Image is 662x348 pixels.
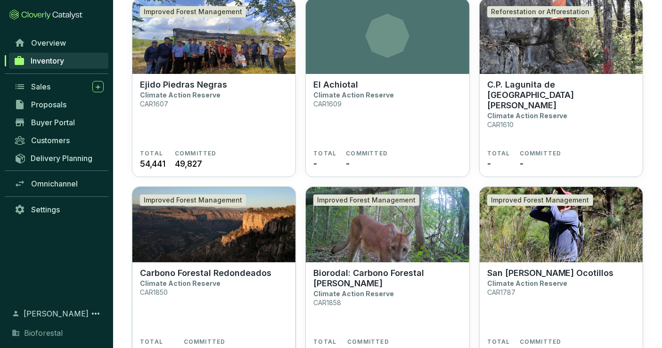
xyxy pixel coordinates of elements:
span: Omnichannel [31,179,78,188]
p: CAR1607 [140,100,168,108]
span: - [346,157,350,170]
p: CAR1610 [487,121,514,129]
div: Improved Forest Management [140,6,246,17]
span: Bioforestal [24,327,63,339]
span: - [520,157,523,170]
p: CAR1858 [313,299,341,307]
p: Climate Action Reserve [140,91,221,99]
span: 49,827 [175,157,202,170]
span: Inventory [31,56,64,65]
div: Improved Forest Management [487,194,593,206]
span: Delivery Planning [31,154,92,163]
span: Proposals [31,100,66,109]
span: Overview [31,38,66,48]
span: COMMITTED [520,150,562,157]
div: Improved Forest Management [140,194,246,206]
a: Omnichannel [9,176,108,192]
img: Biorodal: Carbono Forestal Otilio Montaño [306,187,469,262]
p: San [PERSON_NAME] Ocotillos [487,268,614,278]
div: Improved Forest Management [313,194,419,206]
p: Climate Action Reserve [313,290,394,298]
p: Biorodal: Carbono Forestal [PERSON_NAME] [313,268,461,289]
a: Overview [9,35,108,51]
a: Sales [9,79,108,95]
span: COMMITTED [520,338,562,346]
p: El Achiotal [313,80,358,90]
a: Proposals [9,97,108,113]
span: Customers [31,136,70,145]
p: Ejido Piedras Negras [140,80,227,90]
span: COMMITTED [175,150,217,157]
a: Settings [9,202,108,218]
span: TOTAL [140,150,163,157]
p: C.P. Lagunita de [GEOGRAPHIC_DATA][PERSON_NAME] [487,80,635,111]
div: Reforestation or Afforestation [487,6,594,17]
span: 54,441 [140,157,165,170]
p: Carbono Forestal Redondeados [140,268,271,278]
span: TOTAL [487,338,510,346]
span: [PERSON_NAME] [24,308,89,319]
p: CAR1787 [487,288,515,296]
p: Climate Action Reserve [313,91,394,99]
a: Customers [9,132,108,148]
span: TOTAL [313,150,336,157]
span: TOTAL [313,338,336,346]
p: CAR1850 [140,288,168,296]
p: Climate Action Reserve [140,279,221,287]
span: - [487,157,491,170]
p: Climate Action Reserve [487,279,568,287]
span: COMMITTED [346,150,388,157]
span: Sales [31,82,50,91]
img: San José Ocotillos [480,187,643,262]
span: COMMITTED [184,338,226,346]
span: Settings [31,205,60,214]
span: COMMITTED [347,338,389,346]
p: Climate Action Reserve [487,112,568,120]
a: Inventory [9,53,108,69]
img: Carbono Forestal Redondeados [132,187,295,262]
span: TOTAL [487,150,510,157]
a: Buyer Portal [9,114,108,130]
p: CAR1609 [313,100,342,108]
span: TOTAL [140,338,163,346]
span: Buyer Portal [31,118,75,127]
a: Delivery Planning [9,150,108,166]
span: - [313,157,317,170]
